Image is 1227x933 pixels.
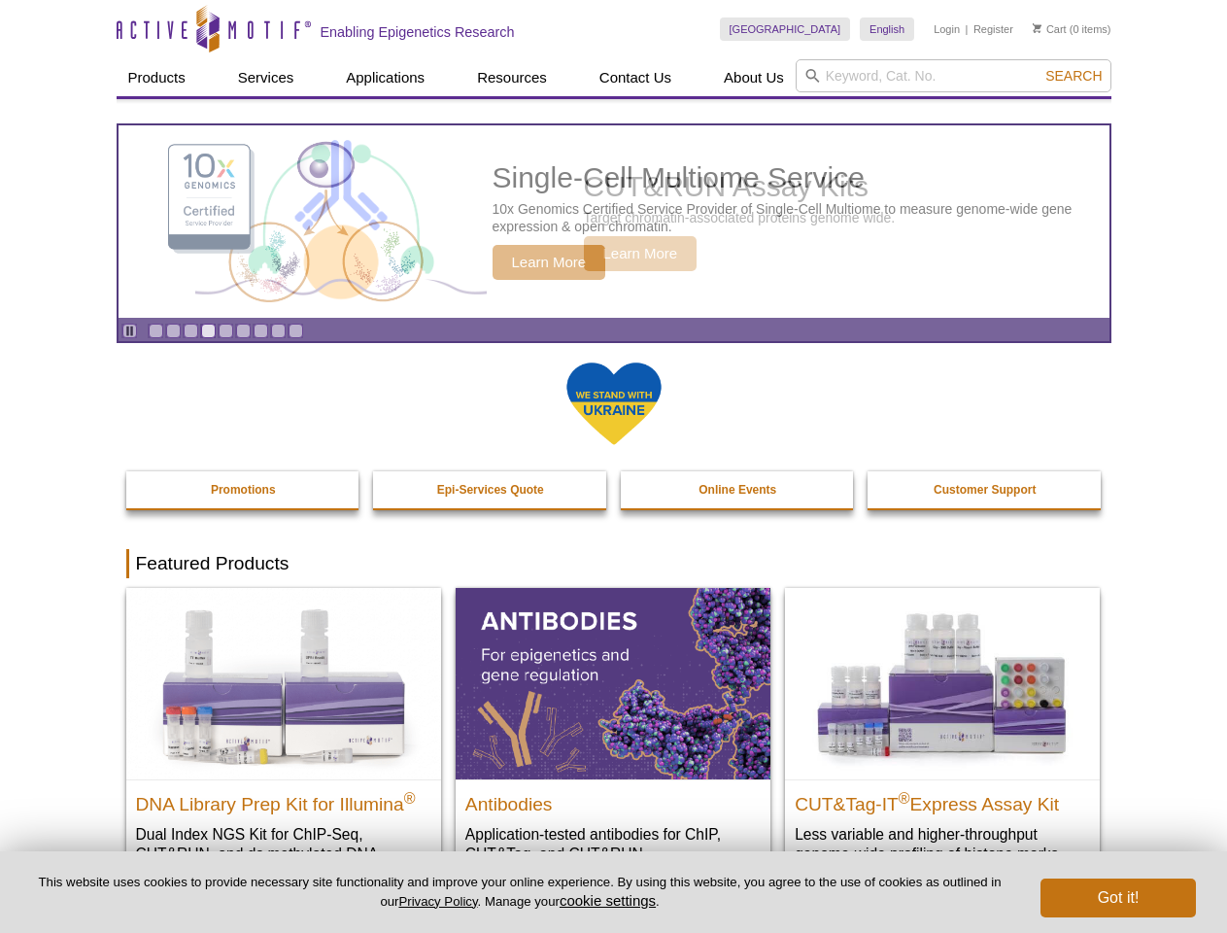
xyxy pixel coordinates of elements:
[119,125,1109,318] article: CUT&RUN Assay Kits
[465,785,761,814] h2: Antibodies
[201,324,216,338] a: Go to slide 4
[184,324,198,338] a: Go to slide 3
[437,483,544,497] strong: Epi-Services Quote
[456,588,770,778] img: All Antibodies
[584,172,896,201] h2: CUT&RUN Assay Kits
[126,471,361,508] a: Promotions
[796,59,1111,92] input: Keyword, Cat. No.
[211,483,276,497] strong: Promotions
[588,59,683,96] a: Contact Us
[226,59,306,96] a: Services
[465,59,559,96] a: Resources
[321,23,515,41] h2: Enabling Epigenetics Research
[621,471,856,508] a: Online Events
[785,588,1100,778] img: CUT&Tag-IT® Express Assay Kit
[1033,22,1067,36] a: Cart
[166,324,181,338] a: Go to slide 2
[795,785,1090,814] h2: CUT&Tag-IT Express Assay Kit
[126,588,441,902] a: DNA Library Prep Kit for Illumina DNA Library Prep Kit for Illumina® Dual Index NGS Kit for ChIP-...
[1045,68,1102,84] span: Search
[934,483,1036,497] strong: Customer Support
[236,324,251,338] a: Go to slide 6
[119,125,1109,318] a: CUT&RUN Assay Kits CUT&RUN Assay Kits Target chromatin-associated proteins genome wide. Learn More
[1033,17,1111,41] li: (0 items)
[254,324,268,338] a: Go to slide 7
[795,824,1090,864] p: Less variable and higher-throughput genome-wide profiling of histone marks​.
[584,236,698,271] span: Learn More
[219,324,233,338] a: Go to slide 5
[398,894,477,909] a: Privacy Policy
[699,483,776,497] strong: Online Events
[934,22,960,36] a: Login
[973,22,1013,36] a: Register
[149,324,163,338] a: Go to slide 1
[560,892,656,909] button: cookie settings
[126,588,441,778] img: DNA Library Prep Kit for Illumina
[136,785,431,814] h2: DNA Library Prep Kit for Illumina
[271,324,286,338] a: Go to slide 8
[117,59,197,96] a: Products
[136,824,431,883] p: Dual Index NGS Kit for ChIP-Seq, CUT&RUN, and ds methylated DNA assays.
[195,133,487,311] img: CUT&RUN Assay Kits
[1040,67,1108,85] button: Search
[720,17,851,41] a: [GEOGRAPHIC_DATA]
[404,789,416,806] sup: ®
[584,209,896,226] p: Target chromatin-associated proteins genome wide.
[31,874,1008,911] p: This website uses cookies to provide necessary site functionality and improve your online experie...
[122,324,137,338] a: Toggle autoplay
[126,549,1102,578] h2: Featured Products
[785,588,1100,882] a: CUT&Tag-IT® Express Assay Kit CUT&Tag-IT®Express Assay Kit Less variable and higher-throughput ge...
[868,471,1103,508] a: Customer Support
[899,789,910,806] sup: ®
[860,17,914,41] a: English
[456,588,770,882] a: All Antibodies Antibodies Application-tested antibodies for ChIP, CUT&Tag, and CUT&RUN.
[712,59,796,96] a: About Us
[289,324,303,338] a: Go to slide 9
[966,17,969,41] li: |
[1033,23,1041,33] img: Your Cart
[373,471,608,508] a: Epi-Services Quote
[565,361,663,447] img: We Stand With Ukraine
[1040,879,1196,917] button: Got it!
[334,59,436,96] a: Applications
[465,824,761,864] p: Application-tested antibodies for ChIP, CUT&Tag, and CUT&RUN.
